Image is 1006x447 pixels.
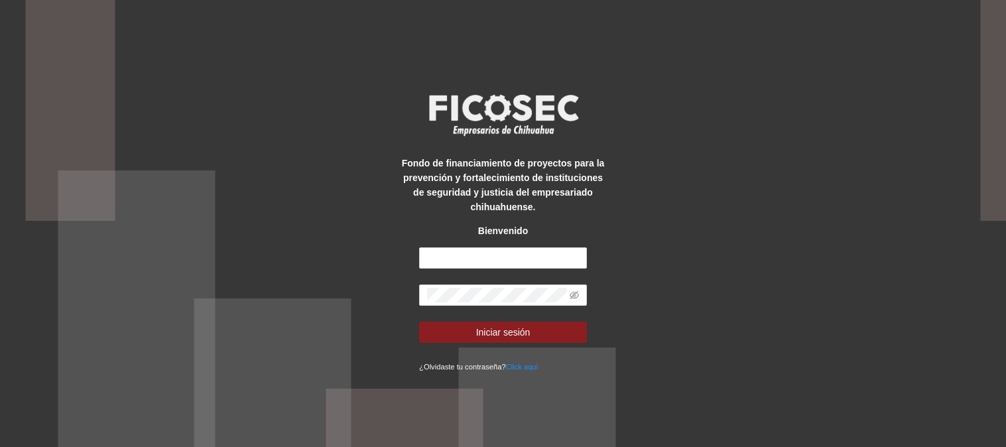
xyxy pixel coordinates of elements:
small: ¿Olvidaste tu contraseña? [419,363,538,371]
button: Iniciar sesión [419,322,587,343]
img: logo [420,90,586,139]
strong: Fondo de financiamiento de proyectos para la prevención y fortalecimiento de instituciones de seg... [402,158,605,212]
strong: Bienvenido [478,225,528,236]
span: Iniciar sesión [476,325,531,340]
span: eye-invisible [570,290,579,300]
a: Click aqui [506,363,538,371]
